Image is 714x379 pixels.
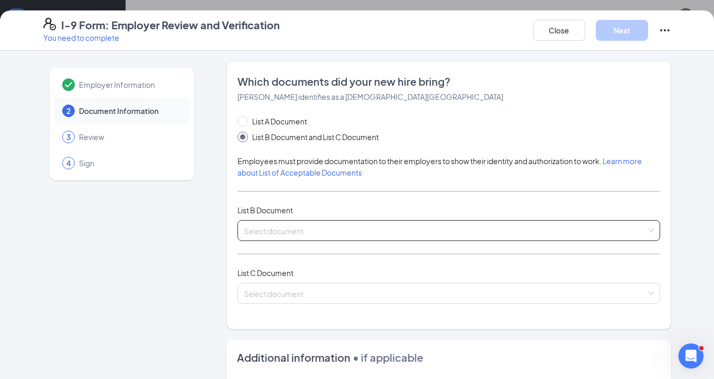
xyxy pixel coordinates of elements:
span: Employer Information [79,79,179,90]
span: Which documents did your new hire bring? [237,74,660,89]
h4: I-9 Form: Employer Review and Verification [61,18,280,32]
span: Additional information [237,351,350,364]
span: 3 [66,132,71,142]
span: Employees must provide documentation to their employers to show their identity and authorization ... [237,156,642,177]
span: 2 [66,106,71,116]
span: • if applicable [350,351,423,364]
iframe: Intercom live chat [678,343,704,369]
span: List A Document [248,116,311,127]
span: Sign [79,158,179,168]
svg: Ellipses [659,24,671,37]
p: You need to complete [43,32,280,43]
svg: Checkmark [62,78,75,91]
span: List C Document [237,268,293,278]
span: [PERSON_NAME] identifies as a [DEMOGRAPHIC_DATA][GEOGRAPHIC_DATA] [237,92,503,101]
svg: FormI9EVerifyIcon [43,18,56,30]
span: 4 [66,158,71,168]
span: Document Information [79,106,179,116]
button: Next [596,20,648,41]
span: List B Document and List C Document [248,131,383,143]
span: Review [79,132,179,142]
button: Close [533,20,585,41]
span: List B Document [237,205,293,215]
